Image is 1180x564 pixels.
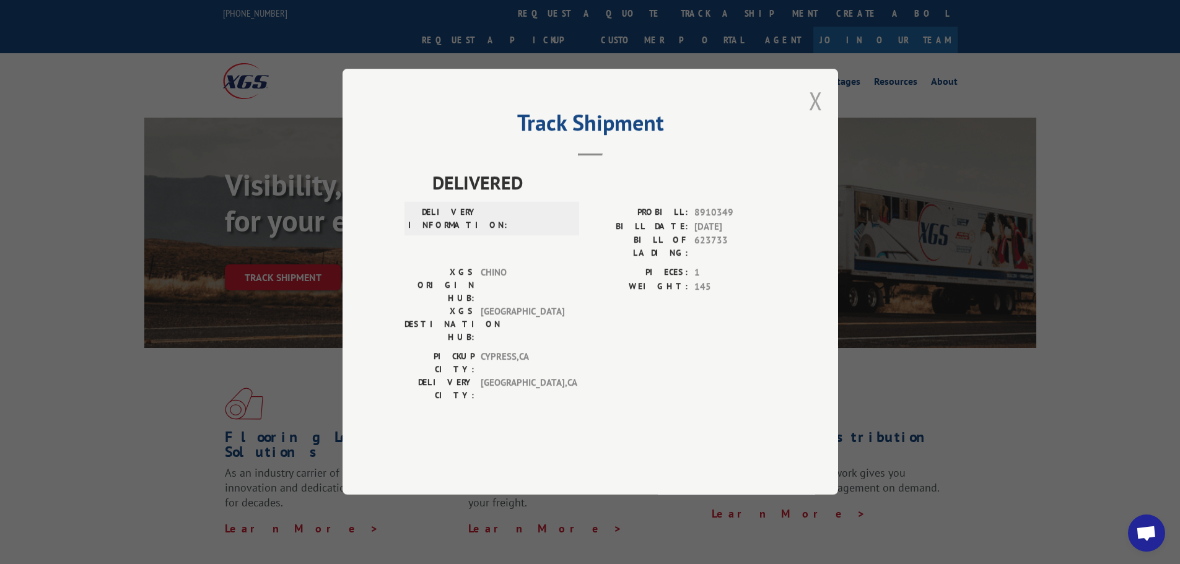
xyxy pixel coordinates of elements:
span: CHINO [481,266,564,305]
span: 623733 [694,234,776,260]
span: [GEOGRAPHIC_DATA] , CA [481,376,564,402]
span: 8910349 [694,206,776,220]
label: WEIGHT: [590,280,688,294]
label: DELIVERY INFORMATION: [408,206,478,232]
label: BILL OF LADING: [590,234,688,260]
label: PIECES: [590,266,688,280]
label: DELIVERY CITY: [404,376,474,402]
label: BILL DATE: [590,220,688,234]
span: [GEOGRAPHIC_DATA] [481,305,564,344]
label: XGS ORIGIN HUB: [404,266,474,305]
div: Open chat [1128,514,1165,552]
label: XGS DESTINATION HUB: [404,305,474,344]
span: 1 [694,266,776,280]
span: DELIVERED [432,169,776,197]
button: Close modal [809,84,823,117]
label: PROBILL: [590,206,688,220]
span: 145 [694,280,776,294]
h2: Track Shipment [404,114,776,137]
span: CYPRESS , CA [481,350,564,376]
span: [DATE] [694,220,776,234]
label: PICKUP CITY: [404,350,474,376]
